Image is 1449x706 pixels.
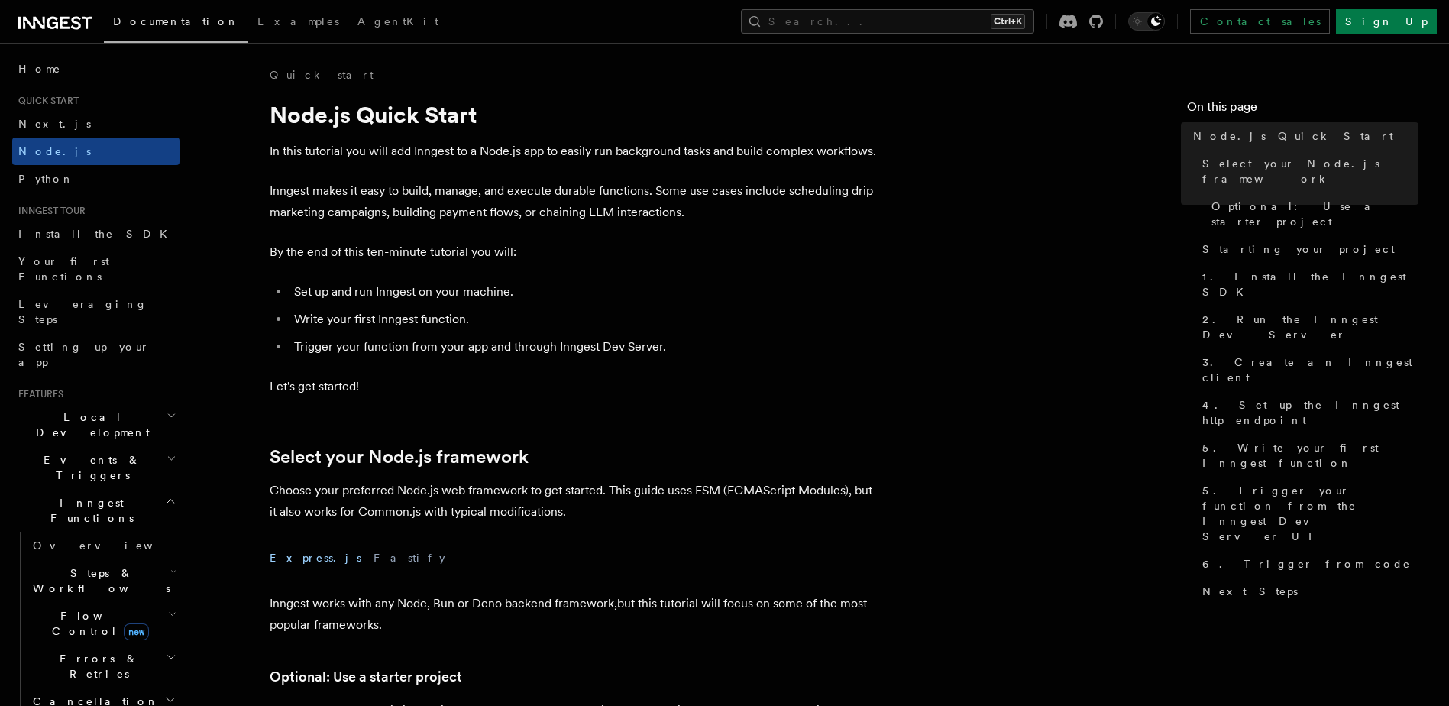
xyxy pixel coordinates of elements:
span: Events & Triggers [12,452,167,483]
a: Next Steps [1196,578,1418,605]
a: Next.js [12,110,180,138]
p: Choose your preferred Node.js web framework to get started. This guide uses ESM (ECMAScript Modul... [270,480,881,523]
a: Optional: Use a starter project [1205,193,1418,235]
p: Inngest works with any Node, Bun or Deno backend framework,but this tutorial will focus on some o... [270,593,881,636]
a: 5. Write your first Inngest function [1196,434,1418,477]
p: Inngest makes it easy to build, manage, and execute durable functions. Some use cases include sch... [270,180,881,223]
h4: On this page [1187,98,1418,122]
span: Leveraging Steps [18,298,147,325]
span: 5. Write your first Inngest function [1202,440,1418,471]
a: Leveraging Steps [12,290,180,333]
a: 3. Create an Inngest client [1196,348,1418,391]
p: Let's get started! [270,376,881,397]
a: Quick start [270,67,374,83]
span: Node.js Quick Start [1193,128,1393,144]
span: Inngest Functions [12,495,165,526]
button: Events & Triggers [12,446,180,489]
a: Optional: Use a starter project [270,666,462,688]
a: Install the SDK [12,220,180,248]
a: Node.js Quick Start [1187,122,1418,150]
a: Contact sales [1190,9,1330,34]
span: 4. Set up the Inngest http endpoint [1202,397,1418,428]
span: Home [18,61,61,76]
span: 2. Run the Inngest Dev Server [1202,312,1418,342]
button: Search...Ctrl+K [741,9,1034,34]
span: Documentation [113,15,239,28]
button: Fastify [374,541,445,575]
span: Select your Node.js framework [1202,156,1418,186]
button: Toggle dark mode [1128,12,1165,31]
button: Flow Controlnew [27,602,180,645]
span: Quick start [12,95,79,107]
span: AgentKit [357,15,438,28]
span: Next.js [18,118,91,130]
span: Errors & Retries [27,651,166,682]
a: 2. Run the Inngest Dev Server [1196,306,1418,348]
a: Python [12,165,180,193]
span: 5. Trigger your function from the Inngest Dev Server UI [1202,483,1418,544]
a: AgentKit [348,5,448,41]
span: Starting your project [1202,241,1395,257]
button: Steps & Workflows [27,559,180,602]
a: Your first Functions [12,248,180,290]
a: 1. Install the Inngest SDK [1196,263,1418,306]
a: Node.js [12,138,180,165]
span: Setting up your app [18,341,150,368]
span: Steps & Workflows [27,565,170,596]
a: Overview [27,532,180,559]
span: Your first Functions [18,255,109,283]
span: 6. Trigger from code [1202,556,1411,572]
a: Setting up your app [12,333,180,376]
span: 1. Install the Inngest SDK [1202,269,1418,300]
span: Install the SDK [18,228,176,240]
button: Inngest Functions [12,489,180,532]
button: Local Development [12,403,180,446]
p: By the end of this ten-minute tutorial you will: [270,241,881,263]
a: Select your Node.js framework [1196,150,1418,193]
a: 6. Trigger from code [1196,550,1418,578]
span: Python [18,173,74,185]
span: Overview [33,539,190,552]
a: Examples [248,5,348,41]
span: Optional: Use a starter project [1211,199,1418,229]
a: Home [12,55,180,83]
span: Next Steps [1202,584,1298,599]
span: Node.js [18,145,91,157]
li: Write your first Inngest function. [289,309,881,330]
span: 3. Create an Inngest client [1202,355,1418,385]
a: Starting your project [1196,235,1418,263]
a: Sign Up [1336,9,1437,34]
li: Trigger your function from your app and through Inngest Dev Server. [289,336,881,358]
span: new [124,623,149,640]
a: Select your Node.js framework [270,446,529,468]
p: In this tutorial you will add Inngest to a Node.js app to easily run background tasks and build c... [270,141,881,162]
kbd: Ctrl+K [991,14,1025,29]
button: Errors & Retries [27,645,180,688]
span: Features [12,388,63,400]
a: 5. Trigger your function from the Inngest Dev Server UI [1196,477,1418,550]
span: Inngest tour [12,205,86,217]
a: 4. Set up the Inngest http endpoint [1196,391,1418,434]
h1: Node.js Quick Start [270,101,881,128]
span: Flow Control [27,608,168,639]
span: Local Development [12,410,167,440]
li: Set up and run Inngest on your machine. [289,281,881,303]
button: Express.js [270,541,361,575]
a: Documentation [104,5,248,43]
span: Examples [257,15,339,28]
